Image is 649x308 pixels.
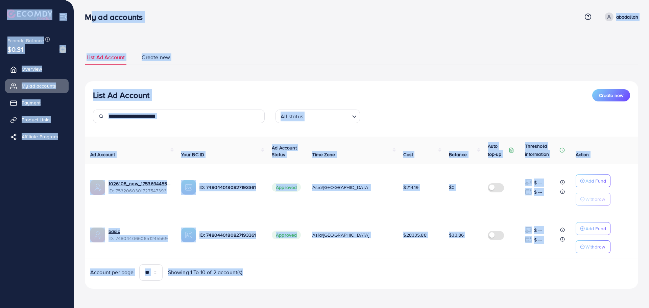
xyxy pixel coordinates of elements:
a: My ad accounts [5,79,69,93]
p: Threshold information [525,142,558,158]
p: Auto top-up [488,142,507,158]
p: $ --- [534,226,543,234]
p: abadallah [616,13,638,21]
span: $28335.88 [403,232,426,238]
img: image [59,46,66,53]
p: Add Fund [585,224,606,233]
span: All status [279,112,305,121]
p: $ --- [534,188,543,196]
img: logo [7,9,52,20]
img: top-up amount [525,227,532,234]
span: Ecomdy Balance [7,37,44,44]
div: <span class='underline'> basic</span></br>7480440660651245569 [109,228,170,242]
a: Product Links [5,113,69,126]
a: basic [109,228,120,235]
p: $ --- [534,236,543,244]
img: top-up amount [525,179,532,186]
img: ic-ads-acc.e4c84228.svg [90,228,105,242]
input: Search for option [305,110,349,121]
span: ID: 7480440660651245569 [109,235,170,242]
span: Product Links [22,116,51,123]
span: Create new [599,92,623,99]
span: $0.31 [7,44,23,54]
a: abadallah [602,13,638,21]
button: Add Fund [576,222,610,235]
span: Action [576,151,589,158]
a: Overview [5,62,69,76]
button: Add Fund [576,174,610,187]
span: List Ad Account [87,53,125,61]
span: $214.19 [403,184,418,191]
img: ic-ads-acc.e4c84228.svg [90,180,105,195]
span: Approved [272,183,301,192]
span: Cost [403,151,413,158]
a: Affiliate Program [5,130,69,143]
h3: List Ad Account [93,90,149,100]
p: Add Fund [585,177,606,185]
span: Showing 1 To 10 of 2 account(s) [168,268,243,276]
iframe: Chat [620,278,644,303]
img: top-up amount [525,188,532,195]
span: My ad accounts [22,82,56,89]
span: Ad Account Status [272,144,297,158]
span: Balance [449,151,467,158]
span: ID: 7532060301727547393 [109,187,170,194]
span: Payment [22,99,41,106]
p: ID: 7480440180827193361 [199,183,261,191]
img: top-up amount [525,236,532,243]
img: ic-ba-acc.ded83a64.svg [181,180,196,195]
span: $33.86 [449,232,464,238]
a: Payment [5,96,69,110]
p: Withdraw [585,243,605,251]
span: Your BC ID [181,151,205,158]
p: ID: 7480440180827193361 [199,231,261,239]
span: Time Zone [312,151,335,158]
span: Ad Account [90,151,115,158]
span: Create new [142,53,170,61]
div: Search for option [275,110,360,123]
span: Overview [22,66,42,72]
h3: My ad accounts [85,12,148,22]
span: Asia/[GEOGRAPHIC_DATA] [312,232,369,238]
p: Withdraw [585,195,605,203]
img: ic-ba-acc.ded83a64.svg [181,228,196,242]
button: Withdraw [576,193,610,206]
button: Withdraw [576,240,610,253]
span: Affiliate Program [22,133,58,140]
p: $ --- [534,179,543,187]
img: menu [59,13,67,21]
span: Account per page [90,268,134,276]
span: Approved [272,231,301,239]
button: Create new [592,89,630,101]
a: 1026108_new_1753694455989 [109,180,170,187]
span: Asia/[GEOGRAPHIC_DATA] [312,184,369,191]
span: $0 [449,184,455,191]
div: <span class='underline'>1026108_new_1753694455989</span></br>7532060301727547393 [109,180,170,194]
